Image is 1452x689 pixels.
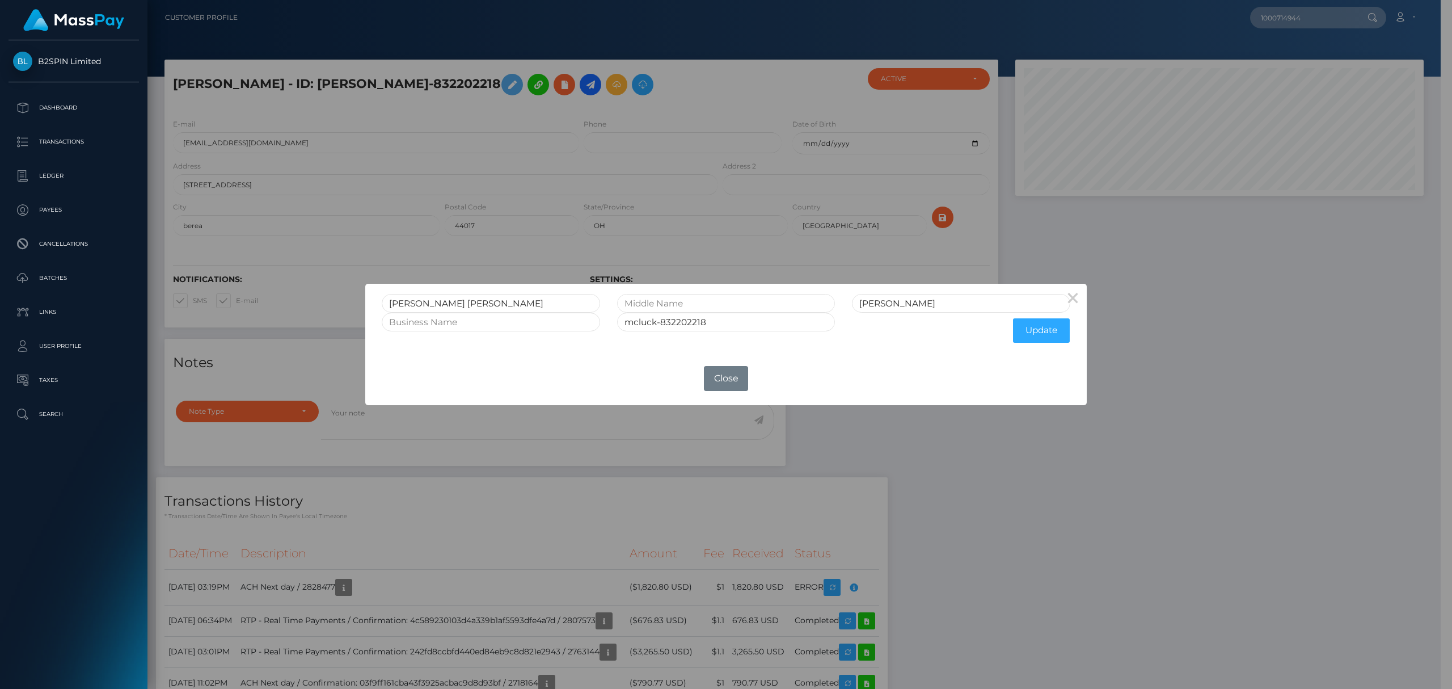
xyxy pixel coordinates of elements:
input: Last Name [852,294,1070,313]
input: First Name [382,294,600,313]
p: Cancellations [13,236,134,253]
p: Batches [13,270,134,287]
button: Update [1013,318,1070,343]
p: Links [13,304,134,321]
p: Transactions [13,133,134,150]
input: Internal User Id [617,313,835,331]
p: Taxes [13,372,134,389]
p: Search [13,406,134,423]
input: Business Name [382,313,600,331]
p: User Profile [13,338,134,355]
button: Close this dialog [1060,284,1087,311]
input: Middle Name [617,294,835,313]
p: Payees [13,201,134,219]
img: MassPay Logo [23,9,124,31]
img: B2SPIN Limited [13,52,32,71]
button: Close [704,366,748,391]
span: B2SPIN Limited [9,56,139,66]
p: Dashboard [13,99,134,116]
p: Ledger [13,167,134,184]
